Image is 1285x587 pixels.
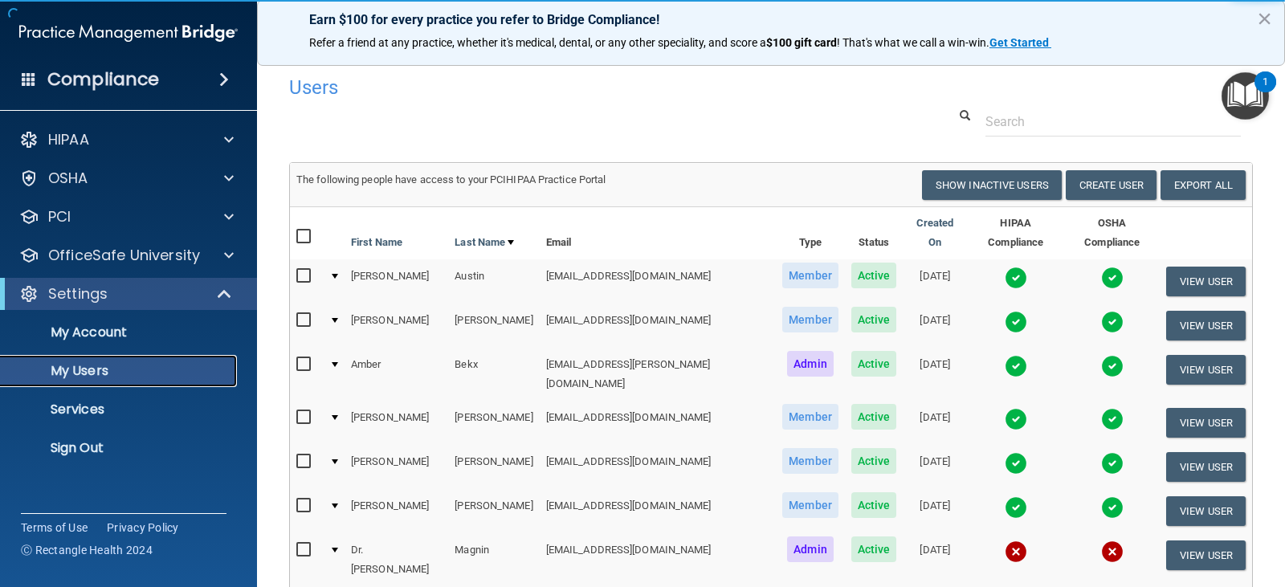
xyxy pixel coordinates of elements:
img: tick.e7d51cea.svg [1005,452,1027,475]
p: OSHA [48,169,88,188]
button: View User [1166,311,1246,340]
span: Active [851,307,897,332]
span: Active [851,448,897,474]
a: PCI [19,207,234,226]
td: [DATE] [903,445,967,489]
p: OfficeSafe University [48,246,200,265]
a: Get Started [989,36,1051,49]
td: [PERSON_NAME] [448,489,539,533]
td: Austin [448,259,539,304]
button: View User [1166,267,1246,296]
td: [EMAIL_ADDRESS][PERSON_NAME][DOMAIN_NAME] [540,348,777,401]
img: tick.e7d51cea.svg [1101,355,1124,377]
input: Search [985,107,1241,137]
img: tick.e7d51cea.svg [1005,267,1027,289]
td: Dr. [PERSON_NAME] [345,533,448,586]
img: tick.e7d51cea.svg [1005,311,1027,333]
iframe: Drift Widget Chat Controller [1007,480,1266,544]
td: [PERSON_NAME] [448,445,539,489]
a: Terms of Use [21,520,88,536]
button: Create User [1066,170,1156,200]
span: Member [782,263,838,288]
strong: $100 gift card [766,36,837,49]
td: [DATE] [903,489,967,533]
td: [EMAIL_ADDRESS][DOMAIN_NAME] [540,445,777,489]
span: Ⓒ Rectangle Health 2024 [21,542,153,558]
a: OSHA [19,169,234,188]
img: cross.ca9f0e7f.svg [1005,540,1027,563]
th: Status [845,207,904,259]
span: Admin [787,351,834,377]
td: Magnin [448,533,539,586]
h4: Compliance [47,68,159,91]
span: Active [851,351,897,377]
a: Export All [1161,170,1246,200]
span: Member [782,307,838,332]
span: Member [782,448,838,474]
img: tick.e7d51cea.svg [1101,452,1124,475]
p: HIPAA [48,130,89,149]
img: tick.e7d51cea.svg [1005,496,1027,519]
a: Privacy Policy [107,520,179,536]
p: Earn $100 for every practice you refer to Bridge Compliance! [309,12,1233,27]
span: Refer a friend at any practice, whether it's medical, dental, or any other speciality, and score a [309,36,766,49]
strong: Get Started [989,36,1049,49]
a: Last Name [455,233,514,252]
img: tick.e7d51cea.svg [1005,408,1027,430]
td: [PERSON_NAME] [345,259,448,304]
td: [EMAIL_ADDRESS][DOMAIN_NAME] [540,489,777,533]
h4: Users [289,77,842,98]
td: Bekx [448,348,539,401]
td: Amber [345,348,448,401]
img: tick.e7d51cea.svg [1101,267,1124,289]
p: Settings [48,284,108,304]
td: [PERSON_NAME] [448,401,539,445]
a: Settings [19,284,233,304]
span: The following people have access to your PCIHIPAA Practice Portal [296,173,606,185]
button: Open Resource Center, 1 new notification [1222,72,1269,120]
td: [PERSON_NAME] [345,401,448,445]
td: [DATE] [903,304,967,348]
div: 1 [1263,82,1268,103]
a: Created On [909,214,961,252]
p: My Account [10,324,230,340]
p: PCI [48,207,71,226]
p: Services [10,402,230,418]
th: OSHA Compliance [1064,207,1160,259]
p: My Users [10,363,230,379]
img: tick.e7d51cea.svg [1101,311,1124,333]
th: Type [776,207,845,259]
td: [EMAIL_ADDRESS][DOMAIN_NAME] [540,401,777,445]
button: View User [1166,540,1246,570]
td: [EMAIL_ADDRESS][DOMAIN_NAME] [540,304,777,348]
button: View User [1166,408,1246,438]
td: [PERSON_NAME] [448,304,539,348]
span: ! That's what we call a win-win. [837,36,989,49]
img: tick.e7d51cea.svg [1101,408,1124,430]
td: [DATE] [903,401,967,445]
td: [PERSON_NAME] [345,445,448,489]
span: Active [851,263,897,288]
img: cross.ca9f0e7f.svg [1101,540,1124,563]
td: [EMAIL_ADDRESS][DOMAIN_NAME] [540,533,777,586]
span: Member [782,404,838,430]
td: [EMAIL_ADDRESS][DOMAIN_NAME] [540,259,777,304]
p: Sign Out [10,440,230,456]
span: Active [851,536,897,562]
td: [PERSON_NAME] [345,489,448,533]
img: PMB logo [19,17,238,49]
td: [DATE] [903,348,967,401]
button: View User [1166,452,1246,482]
th: Email [540,207,777,259]
a: First Name [351,233,402,252]
button: Close [1257,6,1272,31]
img: tick.e7d51cea.svg [1005,355,1027,377]
td: [DATE] [903,259,967,304]
span: Active [851,404,897,430]
td: [PERSON_NAME] [345,304,448,348]
a: HIPAA [19,130,234,149]
th: HIPAA Compliance [967,207,1064,259]
button: View User [1166,355,1246,385]
td: [DATE] [903,533,967,586]
button: Show Inactive Users [922,170,1062,200]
